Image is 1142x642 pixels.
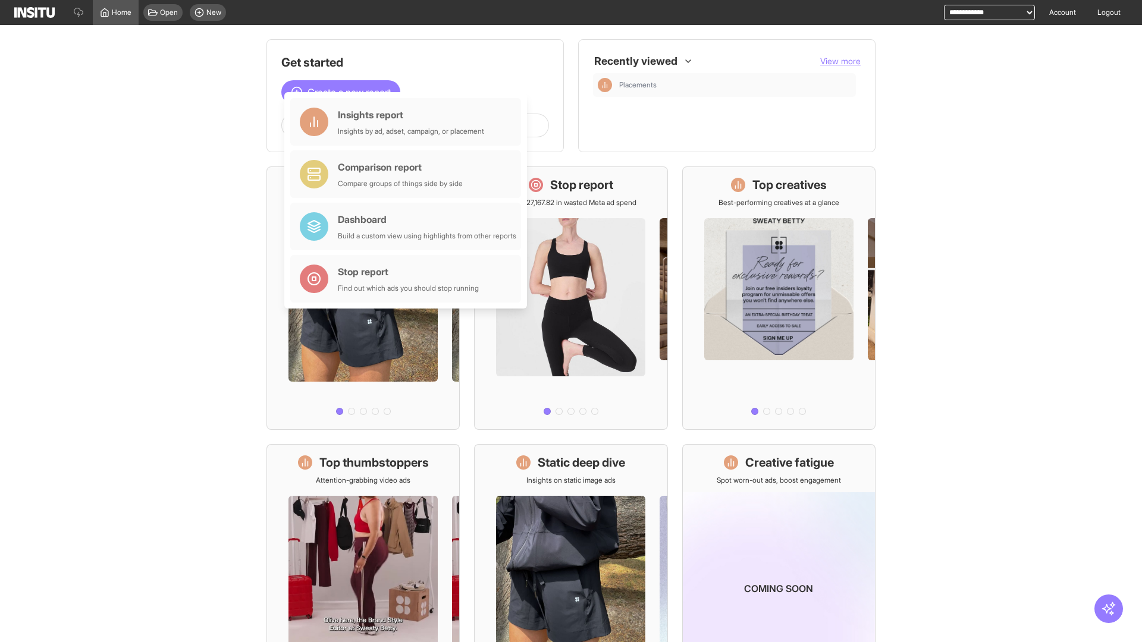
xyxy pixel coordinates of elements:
div: Find out which ads you should stop running [338,284,479,293]
h1: Static deep dive [538,454,625,471]
span: New [206,8,221,17]
p: Insights on static image ads [526,476,616,485]
div: Insights by ad, adset, campaign, or placement [338,127,484,136]
div: Insights report [338,108,484,122]
h1: Top thumbstoppers [319,454,429,471]
a: Stop reportSave £27,167.82 in wasted Meta ad spend [474,166,667,430]
div: Insights [598,78,612,92]
h1: Top creatives [752,177,827,193]
h1: Get started [281,54,549,71]
a: What's live nowSee all active ads instantly [266,166,460,430]
button: Create a new report [281,80,400,104]
div: Comparison report [338,160,463,174]
div: Build a custom view using highlights from other reports [338,231,516,241]
p: Save £27,167.82 in wasted Meta ad spend [505,198,636,207]
span: Home [112,8,131,17]
span: View more [820,56,861,66]
span: Placements [619,80,657,90]
a: Top creativesBest-performing creatives at a glance [682,166,876,430]
img: Logo [14,7,55,18]
span: Create a new report [308,85,391,99]
div: Dashboard [338,212,516,226]
span: Open [160,8,178,17]
span: Placements [619,80,851,90]
h1: Stop report [550,177,613,193]
button: View more [820,55,861,67]
div: Stop report [338,265,479,279]
p: Attention-grabbing video ads [316,476,410,485]
div: Compare groups of things side by side [338,179,463,188]
p: Best-performing creatives at a glance [719,198,839,207]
